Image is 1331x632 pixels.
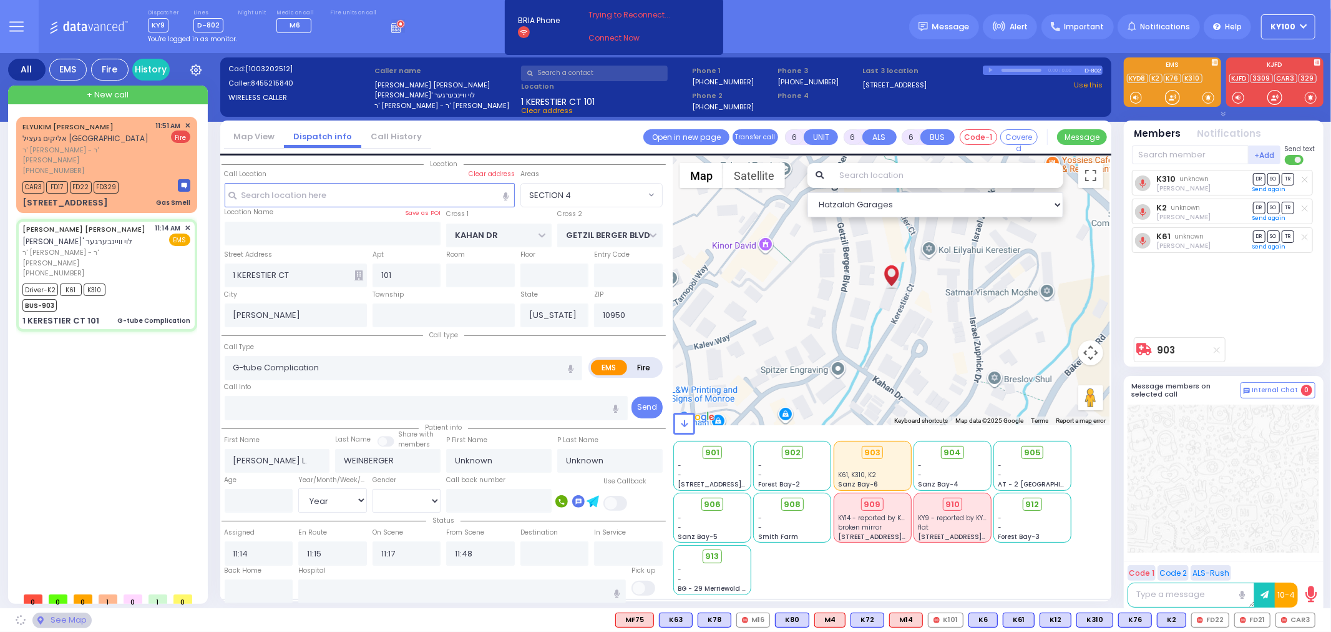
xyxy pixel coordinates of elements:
span: EMS [169,234,190,246]
span: BRIA Phone [518,15,560,26]
label: Last 3 location [863,66,983,76]
span: Send text [1285,144,1315,154]
span: Message [932,21,970,33]
span: 0 [24,595,42,604]
div: 1 KERESTIER CT 101 [22,315,99,327]
button: Transfer call [733,129,778,145]
span: Other building occupants [354,270,363,280]
span: Shmiel Dovid Friedrich [1156,212,1211,222]
span: 905 [1024,447,1041,459]
span: - [678,523,682,532]
a: Connect Now [588,32,687,44]
button: Toggle fullscreen view [1078,163,1103,188]
span: flat [918,523,929,532]
label: [PERSON_NAME] [PERSON_NAME] [374,80,517,91]
input: Search a contact [521,66,668,81]
button: ALS-Rush [1191,565,1231,581]
span: DR [1253,202,1265,214]
img: red-radio-icon.svg [1240,617,1246,623]
span: [PHONE_NUMBER] [22,268,84,278]
span: TR [1282,173,1294,185]
span: [PHONE_NUMBER] [22,165,84,175]
input: Search location [831,163,1063,188]
span: unknown [1180,174,1209,184]
div: BLS [698,613,731,628]
span: Notifications [1140,21,1190,32]
span: 913 [706,550,719,563]
span: SECTION 4 [520,183,663,207]
span: [1003202512] [245,64,293,74]
span: Patient info [419,423,468,432]
div: BLS [1076,613,1113,628]
span: [STREET_ADDRESS][PERSON_NAME] [918,532,1036,541]
button: Send [631,397,663,418]
a: Use this [1074,80,1103,91]
span: KY14 - reported by K90 [838,513,910,523]
div: 910 [943,498,963,511]
span: 1 KERESTIER CT 101 [521,96,595,106]
div: K63 [659,613,693,628]
span: Sanz Bay-4 [918,480,958,489]
img: comment-alt.png [1244,388,1250,394]
span: Alert [1010,21,1028,32]
label: Gender [373,475,396,485]
div: K12 [1040,613,1071,628]
span: Call type [423,330,464,340]
span: SO [1267,173,1280,185]
label: Last Name [335,435,371,445]
button: Internal Chat 0 [1241,382,1315,398]
span: SO [1267,202,1280,214]
div: K61 [1003,613,1035,628]
label: Street Address [225,250,273,260]
a: Dispatch info [284,131,361,142]
label: [PERSON_NAME]' לוי וויינבערגער [374,90,517,101]
a: [PERSON_NAME] [PERSON_NAME] [22,224,145,234]
a: K61 [1156,232,1171,241]
img: red-radio-icon.svg [742,617,748,623]
label: City [225,290,238,300]
div: M14 [889,613,923,628]
span: 8455215840 [251,78,293,88]
div: 903 [862,446,884,460]
img: Google [676,409,718,425]
span: Forest Bay-3 [998,532,1040,541]
span: SECTION 4 [521,184,645,206]
span: You're logged in as monitor. [148,34,237,44]
span: Sanz Bay-6 [838,480,878,489]
button: Show satellite imagery [723,163,785,188]
span: 1 [149,595,167,604]
button: Code 2 [1158,565,1189,581]
label: Call Type [225,342,255,352]
button: Show street map [680,163,723,188]
div: BLS [1118,613,1152,628]
span: 0 [124,595,142,604]
a: K2 [1156,203,1167,212]
label: First Name [225,435,260,445]
label: Fire [626,360,661,375]
span: - [678,470,682,480]
label: Fire units on call [330,9,377,17]
div: K78 [698,613,731,628]
button: Covered [1000,129,1038,145]
label: WIRELESS CALLER [228,92,371,103]
span: - [678,565,682,575]
div: K80 [775,613,809,628]
label: Lines [193,9,223,17]
span: 0 [1301,385,1312,396]
a: Call History [361,131,431,142]
span: Important [1064,21,1104,32]
div: CAR3 [1275,613,1315,628]
span: Driver-K2 [22,284,58,296]
img: Logo [49,19,132,34]
label: Clear address [469,169,515,179]
span: ר' [PERSON_NAME] - ר' [PERSON_NAME] [22,145,152,165]
a: Send again [1253,214,1286,222]
label: En Route [298,528,327,538]
span: broken mirror [838,523,882,532]
span: - [678,575,682,584]
label: Call Location [225,169,267,179]
span: [STREET_ADDRESS][PERSON_NAME] [678,480,796,489]
a: 3309 [1251,74,1273,83]
label: Cross 1 [446,209,469,219]
div: BLS [659,613,693,628]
